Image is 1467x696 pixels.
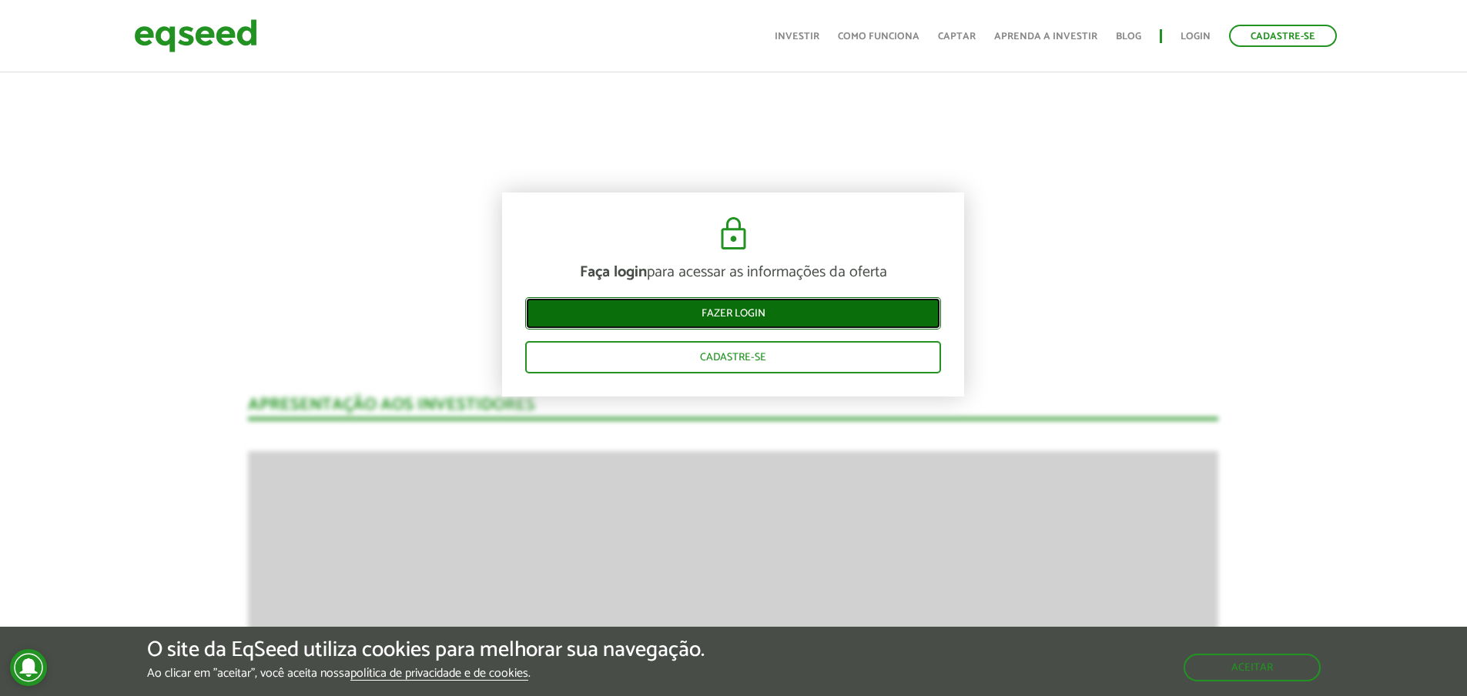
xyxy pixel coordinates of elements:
[1229,25,1337,47] a: Cadastre-se
[134,15,257,56] img: EqSeed
[580,259,647,285] strong: Faça login
[775,32,819,42] a: Investir
[1116,32,1141,42] a: Blog
[525,263,941,282] p: para acessar as informações da oferta
[525,341,941,373] a: Cadastre-se
[715,216,752,253] img: cadeado.svg
[147,638,705,662] h5: O site da EqSeed utiliza cookies para melhorar sua navegação.
[994,32,1097,42] a: Aprenda a investir
[838,32,919,42] a: Como funciona
[525,297,941,330] a: Fazer login
[350,668,528,681] a: política de privacidade e de cookies
[938,32,976,42] a: Captar
[147,666,705,681] p: Ao clicar em "aceitar", você aceita nossa .
[1181,32,1211,42] a: Login
[1184,654,1321,681] button: Aceitar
